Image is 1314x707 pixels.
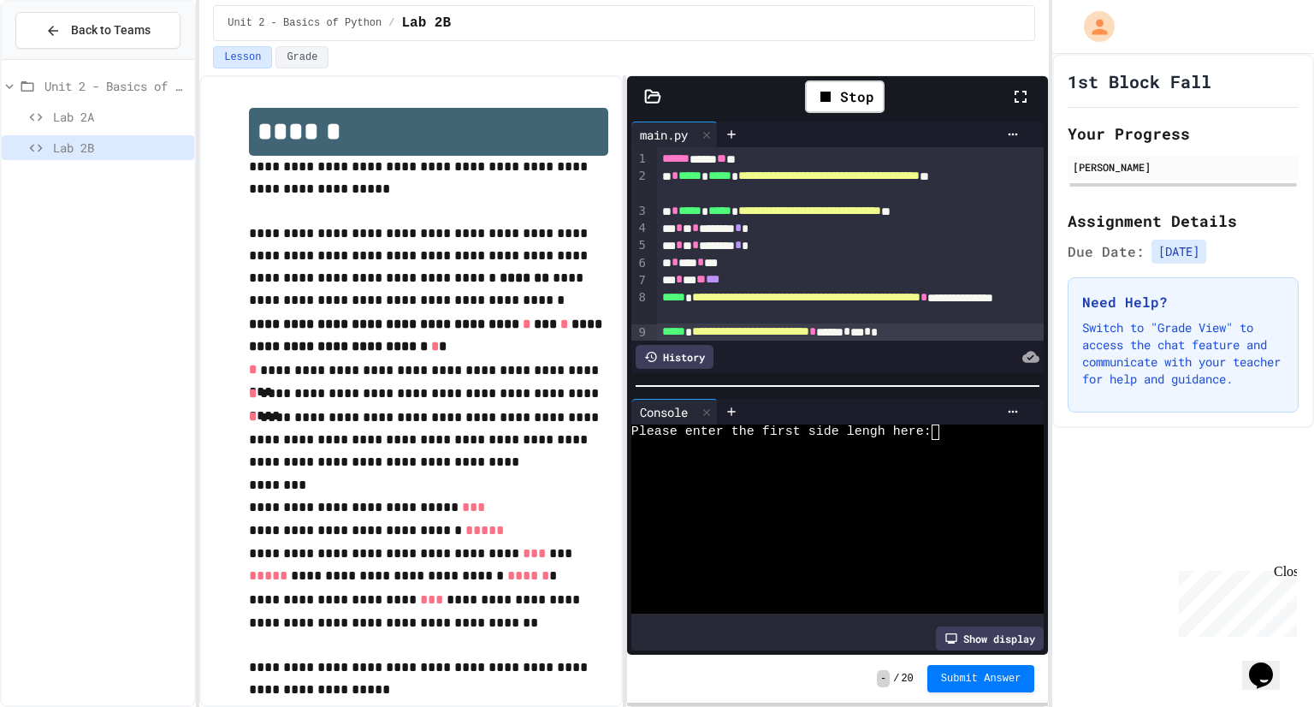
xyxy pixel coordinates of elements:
[1068,69,1211,93] h1: 1st Block Fall
[15,12,181,49] button: Back to Teams
[401,13,451,33] span: Lab 2B
[631,203,648,220] div: 3
[388,16,394,30] span: /
[1151,240,1206,264] span: [DATE]
[936,627,1044,651] div: Show display
[631,272,648,289] div: 7
[1066,7,1119,46] div: My Account
[7,7,118,109] div: Chat with us now!Close
[636,345,713,369] div: History
[941,672,1021,686] span: Submit Answer
[631,403,696,421] div: Console
[1172,564,1297,637] iframe: chat widget
[1082,319,1284,388] p: Switch to "Grade View" to access the chat feature and communicate with your teacher for help and ...
[1073,159,1293,175] div: [PERSON_NAME]
[1242,639,1297,690] iframe: chat widget
[927,665,1035,692] button: Submit Answer
[228,16,382,30] span: Unit 2 - Basics of Python
[1068,122,1299,146] h2: Your Progress
[44,77,187,95] span: Unit 2 - Basics of Python
[1082,292,1284,312] h3: Need Help?
[53,108,187,126] span: Lab 2A
[631,122,718,147] div: main.py
[71,21,151,39] span: Back to Teams
[877,670,890,687] span: -
[805,80,885,113] div: Stop
[631,289,648,324] div: 8
[631,168,648,203] div: 2
[631,220,648,237] div: 4
[631,399,718,425] div: Console
[1068,241,1145,262] span: Due Date:
[275,46,328,68] button: Grade
[53,139,187,157] span: Lab 2B
[631,237,648,254] div: 5
[631,151,648,168] div: 1
[213,46,272,68] button: Lesson
[631,324,648,342] div: 9
[893,672,899,686] span: /
[1068,209,1299,233] h2: Assignment Details
[631,126,696,144] div: main.py
[901,672,913,686] span: 20
[631,425,932,440] span: Please enter the first side lengh here:
[631,255,648,272] div: 6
